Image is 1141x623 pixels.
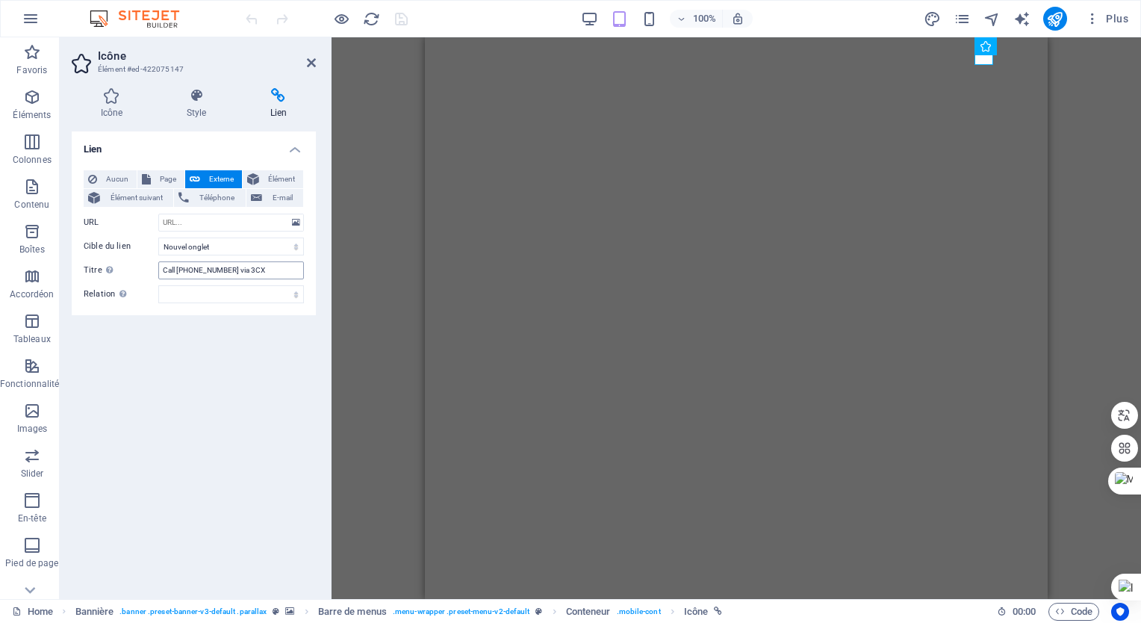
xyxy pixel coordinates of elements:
[10,288,54,300] p: Accordéon
[5,557,58,569] p: Pied de page
[243,170,303,188] button: Élément
[13,333,51,345] p: Tableaux
[1023,606,1025,617] span: :
[692,10,716,28] h6: 100%
[174,189,245,207] button: Téléphone
[86,10,198,28] img: Editor Logo
[21,468,44,480] p: Slider
[670,10,723,28] button: 100%
[158,88,241,120] h4: Style
[566,603,611,621] span: Cliquez pour sélectionner. Double-cliquez pour modifier.
[983,10,1001,28] i: Navigateur
[1043,7,1067,31] button: publish
[267,189,299,207] span: E-mail
[332,10,350,28] button: Cliquez ici pour quitter le mode Aperçu et poursuivre l'édition.
[185,170,242,188] button: Externe
[158,214,304,232] input: URL...
[72,131,316,158] h4: Lien
[84,214,158,232] label: URL
[362,10,380,28] button: reload
[617,603,661,621] span: . mobile-cont
[193,189,240,207] span: Téléphone
[19,244,45,255] p: Boîtes
[1013,10,1030,28] i: AI Writer
[273,607,279,616] i: Cet élément est une présélection personnalisable.
[1055,603,1092,621] span: Code
[84,189,173,207] button: Élément suivant
[1111,603,1129,621] button: Usercentrics
[102,170,132,188] span: Aucun
[98,63,286,76] h3: Élément #ed-422075147
[205,170,237,188] span: Externe
[1013,10,1031,28] button: text_generator
[1046,10,1063,28] i: Publier
[14,199,49,211] p: Contenu
[393,603,529,621] span: . menu-wrapper .preset-menu-v2-default
[714,607,722,616] i: Cet élément a un lien.
[84,261,158,279] label: Titre
[363,10,380,28] i: Actualiser la page
[954,10,971,28] button: pages
[924,10,942,28] button: design
[1085,11,1128,26] span: Plus
[13,154,52,166] p: Colonnes
[17,423,48,435] p: Images
[155,170,180,188] span: Page
[246,189,303,207] button: E-mail
[158,261,304,279] input: Titre
[72,88,158,120] h4: Icône
[1048,603,1099,621] button: Code
[924,10,941,28] i: Design (Ctrl+Alt+Y)
[84,170,137,188] button: Aucun
[105,189,169,207] span: Élément suivant
[137,170,184,188] button: Page
[75,603,114,621] span: Cliquez pour sélectionner. Double-cliquez pour modifier.
[84,285,158,303] label: Relation
[16,64,47,76] p: Favoris
[18,512,46,524] p: En-tête
[535,607,542,616] i: Cet élément est une présélection personnalisable.
[241,88,316,120] h4: Lien
[13,109,51,121] p: Éléments
[318,603,387,621] span: Cliquez pour sélectionner. Double-cliquez pour modifier.
[997,603,1036,621] h6: Durée de la session
[84,238,158,255] label: Cible du lien
[1079,7,1134,31] button: Plus
[264,170,299,188] span: Élément
[285,607,294,616] i: Cet élément contient un arrière-plan.
[731,12,744,25] i: Lors du redimensionnement, ajuster automatiquement le niveau de zoom en fonction de l'appareil sé...
[119,603,267,621] span: . banner .preset-banner-v3-default .parallax
[12,603,53,621] a: Cliquez pour annuler la sélection. Double-cliquez pour ouvrir Pages.
[983,10,1001,28] button: navigator
[75,603,723,621] nav: breadcrumb
[684,603,708,621] span: Cliquez pour sélectionner. Double-cliquez pour modifier.
[954,10,971,28] i: Pages (Ctrl+Alt+S)
[98,49,316,63] h2: Icône
[1013,603,1036,621] span: 00 00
